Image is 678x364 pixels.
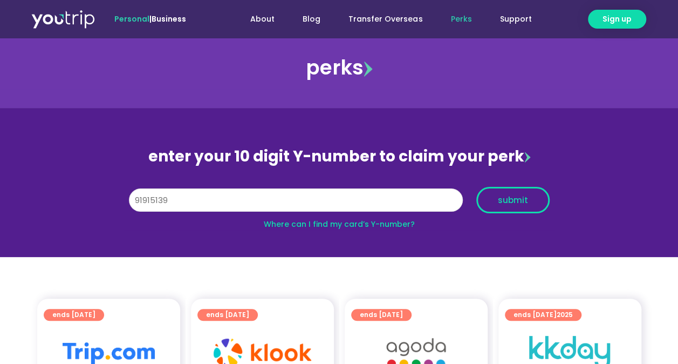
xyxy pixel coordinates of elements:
a: ends [DATE] [44,309,104,321]
div: enter your 10 digit Y-number to claim your perk [124,143,555,171]
a: Sign up [588,10,646,29]
button: submit [476,187,550,213]
a: Business [152,14,186,24]
span: Personal [114,14,149,24]
a: Blog [289,9,334,29]
a: ends [DATE] [351,309,412,321]
span: | [114,14,186,24]
a: About [236,9,289,29]
a: Support [485,9,545,29]
span: ends [DATE] [206,309,249,321]
a: Perks [436,9,485,29]
a: ends [DATE] [197,309,258,321]
a: ends [DATE]2025 [505,309,581,321]
span: ends [DATE] [513,309,573,321]
form: Y Number [129,187,550,221]
span: ends [DATE] [360,309,403,321]
a: Transfer Overseas [334,9,436,29]
input: 10 digit Y-number (e.g. 8123456789) [129,188,463,212]
span: ends [DATE] [52,309,95,321]
span: submit [498,196,528,204]
nav: Menu [215,9,545,29]
span: 2025 [557,310,573,319]
a: Where can I find my card’s Y-number? [264,219,415,230]
span: Sign up [602,14,632,25]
